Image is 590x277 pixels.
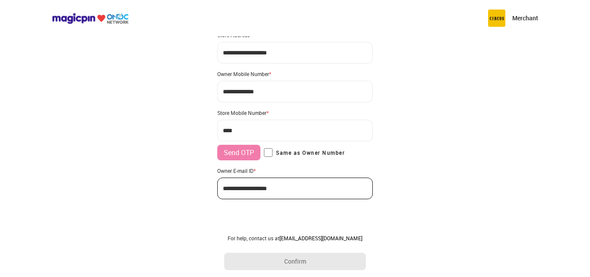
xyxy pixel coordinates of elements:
label: Same as Owner Number [264,148,345,157]
img: ondc-logo-new-small.8a59708e.svg [52,13,129,24]
button: Send OTP [217,145,260,160]
p: Merchant [512,14,538,22]
div: Owner E-mail ID [217,167,373,174]
button: Confirm [224,253,366,270]
div: Store Mobile Number [217,109,373,116]
div: For help, contact us at [224,235,366,242]
input: Same as Owner Number [264,148,273,157]
a: [EMAIL_ADDRESS][DOMAIN_NAME] [279,235,362,242]
img: circus.b677b59b.png [488,10,505,27]
div: Owner Mobile Number [217,70,373,77]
